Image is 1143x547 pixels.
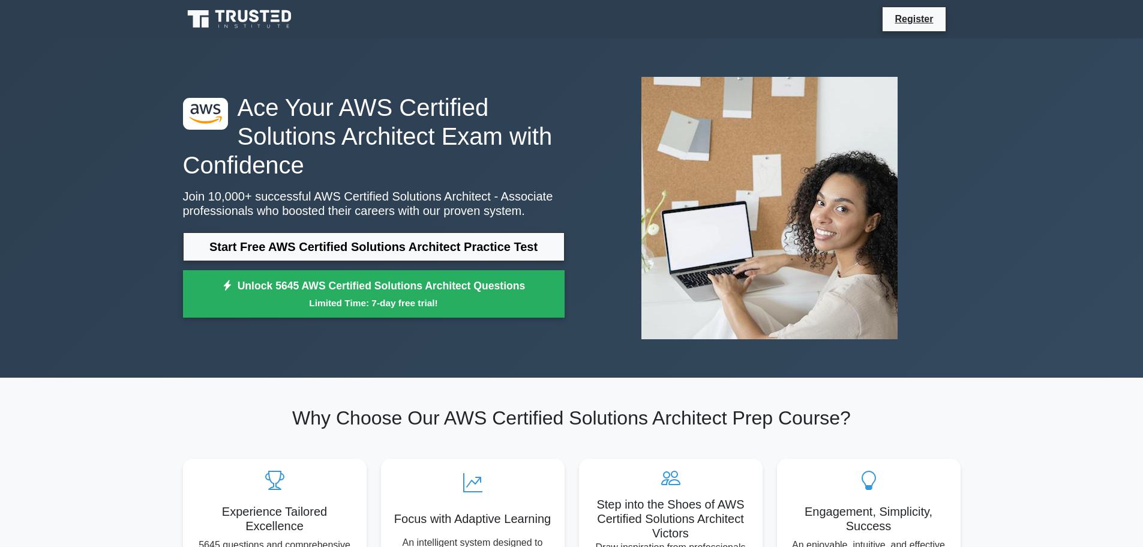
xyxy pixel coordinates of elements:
[787,504,951,533] h5: Engagement, Simplicity, Success
[887,11,940,26] a: Register
[193,504,357,533] h5: Experience Tailored Excellence
[391,512,555,526] h5: Focus with Adaptive Learning
[589,497,753,540] h5: Step into the Shoes of AWS Certified Solutions Architect Victors
[183,406,961,429] h2: Why Choose Our AWS Certified Solutions Architect Prep Course?
[183,189,565,218] p: Join 10,000+ successful AWS Certified Solutions Architect - Associate professionals who boosted t...
[183,270,565,318] a: Unlock 5645 AWS Certified Solutions Architect QuestionsLimited Time: 7-day free trial!
[183,93,565,180] h1: Ace Your AWS Certified Solutions Architect Exam with Confidence
[198,296,550,310] small: Limited Time: 7-day free trial!
[183,232,565,261] a: Start Free AWS Certified Solutions Architect Practice Test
